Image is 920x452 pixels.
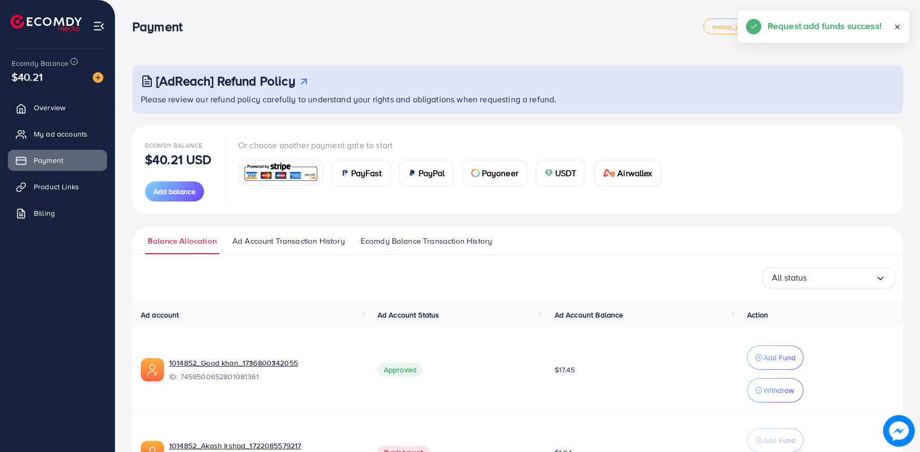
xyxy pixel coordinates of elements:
img: ic-ads-acc.e4c84228.svg [141,358,164,381]
span: Ecomdy Balance [12,58,69,69]
span: Payoneer [482,167,518,179]
img: card [471,169,480,177]
button: Add balance [145,181,204,201]
p: Add Fund [763,351,796,364]
input: Search for option [807,270,875,286]
span: Airwallex [617,167,652,179]
img: card [545,169,553,177]
span: metap_pakistan_001 [712,23,777,30]
span: Balance Allocation [148,235,217,247]
span: Add balance [153,186,196,197]
a: Payment [8,150,107,171]
a: cardUSDT [536,160,586,186]
span: $40.21 [12,69,43,84]
a: cardPayoneer [462,160,527,186]
a: 1014852_Good khan_1736800342055 [169,358,361,368]
span: Ad account [141,310,179,320]
span: PayFast [351,167,382,179]
a: Billing [8,203,107,224]
span: Approved [377,363,423,377]
p: Add Fund [763,434,796,447]
div: Search for option [763,267,895,288]
p: $40.21 USD [145,153,212,166]
h3: [AdReach] Refund Policy [156,73,295,89]
span: PayPal [419,167,445,179]
img: card [242,161,319,184]
span: Ecomdy Balance Transaction History [361,235,492,247]
img: card [603,169,616,177]
span: Action [747,310,768,320]
a: cardPayPal [399,160,454,186]
span: Billing [34,208,55,218]
span: Payment [34,155,63,166]
img: card [341,169,349,177]
img: image [93,72,103,83]
span: Ad Account Balance [555,310,624,320]
span: $17.45 [555,364,575,375]
p: Or choose another payment gate to start [238,139,670,151]
h3: Payment [132,19,191,34]
span: Overview [34,102,65,113]
a: metap_pakistan_001 [703,18,786,34]
span: Ad Account Status [377,310,440,320]
img: logo [11,15,82,31]
span: ID: 7459500652801081361 [169,371,361,382]
div: <span class='underline'>1014852_Good khan_1736800342055</span></br>7459500652801081361 [169,358,361,382]
span: My ad accounts [34,129,88,139]
a: cardPayFast [332,160,391,186]
a: Product Links [8,176,107,197]
a: 1014852_Akash Irshad_1722085579217 [169,440,361,451]
span: Ad Account Transaction History [233,235,345,247]
a: card [238,160,323,186]
span: USDT [555,167,577,179]
a: My ad accounts [8,123,107,145]
p: Please review our refund policy carefully to understand your rights and obligations when requesti... [141,93,897,105]
span: All status [772,270,807,286]
a: Overview [8,97,107,118]
button: Add Fund [747,345,803,370]
img: menu [93,20,105,32]
img: image [883,415,915,447]
img: card [408,169,417,177]
h5: Request add funds success! [768,19,882,33]
p: Withdraw [763,384,794,397]
span: Product Links [34,181,79,192]
a: cardAirwallex [594,160,662,186]
span: Ecomdy Balance [145,141,202,150]
button: Withdraw [747,378,803,402]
